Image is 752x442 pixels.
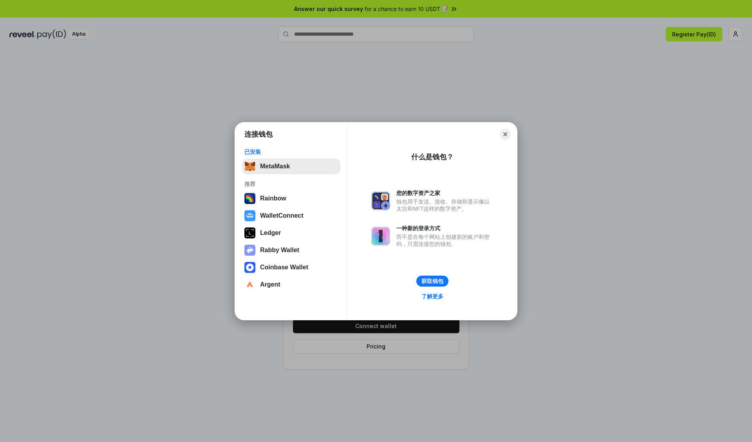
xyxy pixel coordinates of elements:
[260,212,304,219] div: WalletConnect
[244,245,255,256] img: svg+xml,%3Csvg%20xmlns%3D%22http%3A%2F%2Fwww.w3.org%2F2000%2Fsvg%22%20fill%3D%22none%22%20viewBox...
[371,227,390,245] img: svg+xml,%3Csvg%20xmlns%3D%22http%3A%2F%2Fwww.w3.org%2F2000%2Fsvg%22%20fill%3D%22none%22%20viewBox...
[396,225,493,232] div: 一种新的登录方式
[396,189,493,197] div: 您的数字资产之家
[242,260,340,275] button: Coinbase Wallet
[244,193,255,204] img: svg+xml,%3Csvg%20width%3D%22120%22%20height%3D%22120%22%20viewBox%3D%220%200%20120%20120%22%20fil...
[421,278,443,285] div: 获取钱包
[244,210,255,221] img: svg+xml,%3Csvg%20width%3D%2228%22%20height%3D%2228%22%20viewBox%3D%220%200%2028%2028%22%20fill%3D...
[242,277,340,292] button: Argent
[260,163,290,170] div: MetaMask
[411,152,454,162] div: 什么是钱包？
[260,281,280,288] div: Argent
[421,293,443,300] div: 了解更多
[244,262,255,273] img: svg+xml,%3Csvg%20width%3D%2228%22%20height%3D%2228%22%20viewBox%3D%220%200%2028%2028%22%20fill%3D...
[244,180,338,188] div: 推荐
[244,279,255,290] img: svg+xml,%3Csvg%20width%3D%2228%22%20height%3D%2228%22%20viewBox%3D%220%200%2028%2028%22%20fill%3D...
[396,233,493,247] div: 而不是在每个网站上创建新的账户和密码，只需连接您的钱包。
[242,225,340,241] button: Ledger
[242,159,340,174] button: MetaMask
[244,161,255,172] img: svg+xml,%3Csvg%20fill%3D%22none%22%20height%3D%2233%22%20viewBox%3D%220%200%2035%2033%22%20width%...
[260,229,281,236] div: Ledger
[244,227,255,238] img: svg+xml,%3Csvg%20xmlns%3D%22http%3A%2F%2Fwww.w3.org%2F2000%2Fsvg%22%20width%3D%2228%22%20height%3...
[371,191,390,210] img: svg+xml,%3Csvg%20xmlns%3D%22http%3A%2F%2Fwww.w3.org%2F2000%2Fsvg%22%20fill%3D%22none%22%20viewBox...
[416,276,448,287] button: 获取钱包
[260,247,299,254] div: Rabby Wallet
[242,242,340,258] button: Rabby Wallet
[260,264,308,271] div: Coinbase Wallet
[244,130,273,139] h1: 连接钱包
[242,208,340,224] button: WalletConnect
[396,198,493,212] div: 钱包用于发送、接收、存储和显示像以太坊和NFT这样的数字资产。
[417,291,448,301] a: 了解更多
[500,129,511,140] button: Close
[244,148,338,155] div: 已安装
[260,195,286,202] div: Rainbow
[242,191,340,206] button: Rainbow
